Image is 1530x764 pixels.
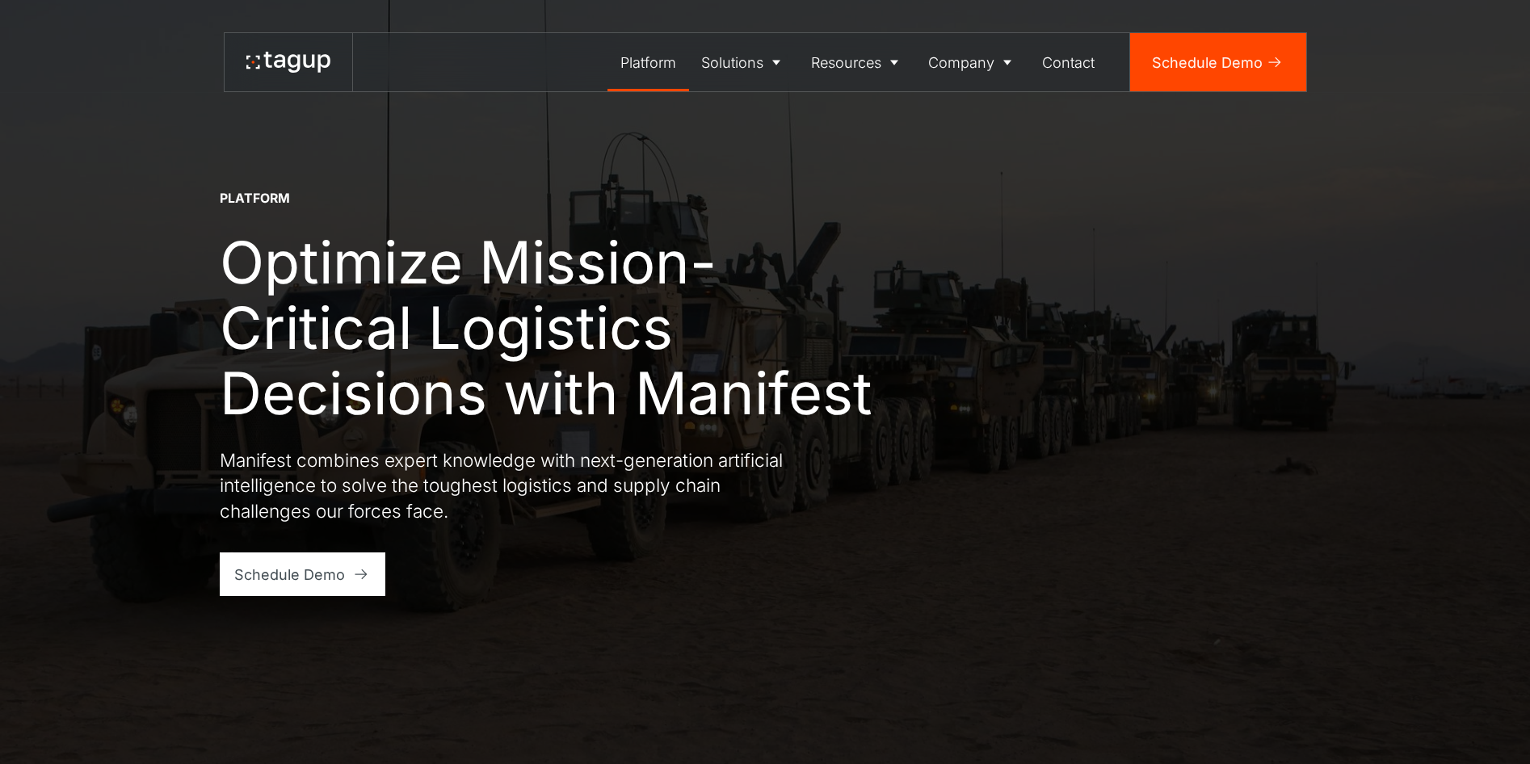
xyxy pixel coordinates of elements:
div: Solutions [701,52,763,73]
div: Resources [811,52,881,73]
a: Resources [798,33,916,91]
div: Platform [620,52,676,73]
div: Platform [220,190,290,208]
a: Solutions [689,33,799,91]
div: Contact [1042,52,1095,73]
div: Schedule Demo [234,564,345,586]
div: Company [928,52,994,73]
h1: Optimize Mission-Critical Logistics Decisions with Manifest [220,229,898,426]
a: Platform [607,33,689,91]
a: Contact [1029,33,1108,91]
a: Schedule Demo [1130,33,1306,91]
a: Schedule Demo [220,552,385,596]
a: Company [916,33,1030,91]
div: Schedule Demo [1152,52,1263,73]
p: Manifest combines expert knowledge with next-generation artificial intelligence to solve the toug... [220,447,801,524]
